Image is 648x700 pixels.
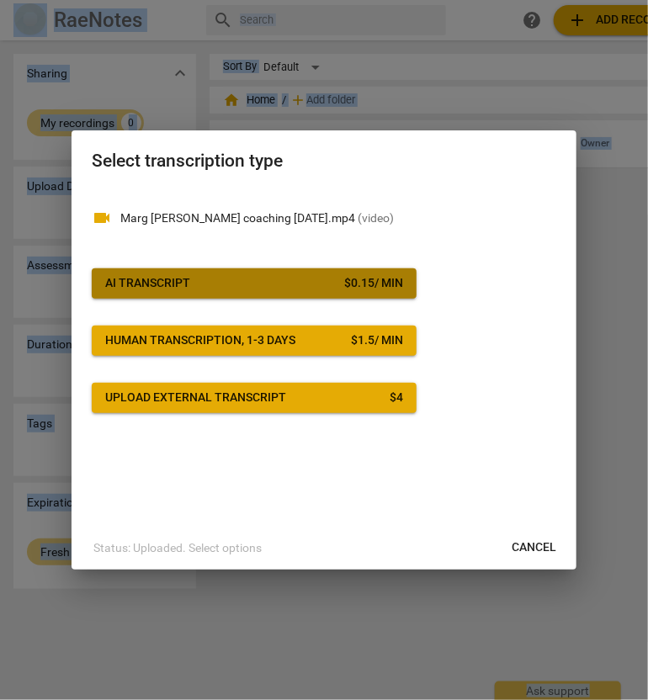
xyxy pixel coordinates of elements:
[92,208,112,228] span: videocam
[105,390,286,406] div: Upload external transcript
[105,275,190,292] div: AI Transcript
[92,326,417,356] button: Human transcription, 1-3 days$1.5/ min
[120,209,556,227] p: Marg Pam coaching 10.6.25.mp4(video)
[512,539,556,556] span: Cancel
[390,390,403,406] div: $ 4
[358,211,394,225] span: ( video )
[105,332,295,349] div: Human transcription, 1-3 days
[92,268,417,299] button: AI Transcript$0.15/ min
[93,539,262,557] p: Status: Uploaded. Select options
[351,332,403,349] div: $ 1.5 / min
[92,383,417,413] button: Upload external transcript$4
[92,151,556,172] h2: Select transcription type
[344,275,403,292] div: $ 0.15 / min
[498,533,570,563] button: Cancel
